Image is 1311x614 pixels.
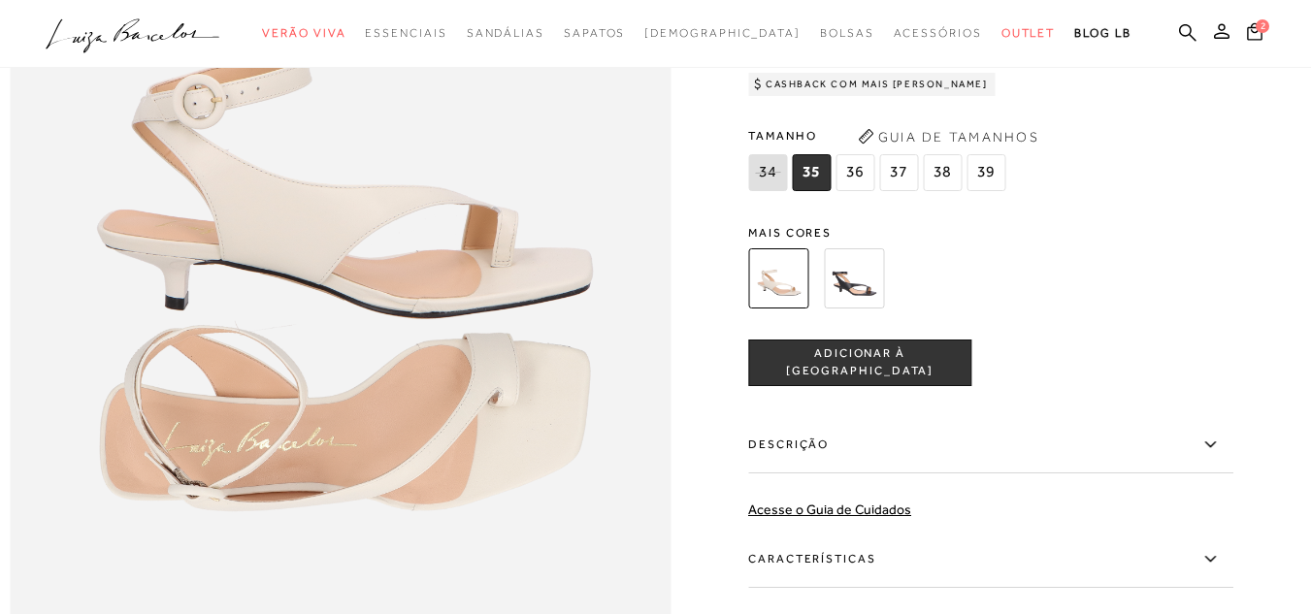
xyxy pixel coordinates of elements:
a: noSubCategoriesText [644,16,801,51]
span: Verão Viva [262,26,345,40]
span: Outlet [1001,26,1056,40]
span: Sapatos [564,26,625,40]
a: categoryNavScreenReaderText [467,16,544,51]
span: Sandálias [467,26,544,40]
label: Descrição [748,417,1233,473]
span: Bolsas [820,26,874,40]
span: 36 [836,154,874,191]
span: BLOG LB [1074,26,1131,40]
img: SANDÁLIA DE DEDO COM SALTO BAIXO E TIRA NO TORNOZELO EM COURO OFF WHITE [748,248,808,308]
button: ADICIONAR À [GEOGRAPHIC_DATA] [748,339,971,386]
span: 38 [923,154,962,191]
img: SANDÁLIA DE DEDO COM SALTO BAIXO E TIRA NO TORNOZELO EM COURO PRETO [824,248,884,308]
span: Essenciais [365,26,446,40]
a: categoryNavScreenReaderText [564,16,625,51]
span: Mais cores [748,227,1233,239]
a: categoryNavScreenReaderText [262,16,345,51]
span: 37 [879,154,918,191]
span: Acessórios [894,26,982,40]
button: Guia de Tamanhos [851,121,1045,152]
label: Características [748,532,1233,588]
span: [DEMOGRAPHIC_DATA] [644,26,801,40]
a: categoryNavScreenReaderText [1001,16,1056,51]
a: Acesse o Guia de Cuidados [748,501,911,517]
span: Tamanho [748,121,1010,150]
div: Cashback com Mais [PERSON_NAME] [748,73,996,96]
a: BLOG LB [1074,16,1131,51]
span: 2 [1256,19,1269,33]
button: 2 [1241,21,1268,48]
a: categoryNavScreenReaderText [894,16,982,51]
a: categoryNavScreenReaderText [365,16,446,51]
a: categoryNavScreenReaderText [820,16,874,51]
span: 35 [792,154,831,191]
span: 39 [967,154,1005,191]
span: 34 [748,154,787,191]
span: ADICIONAR À [GEOGRAPHIC_DATA] [749,345,970,379]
